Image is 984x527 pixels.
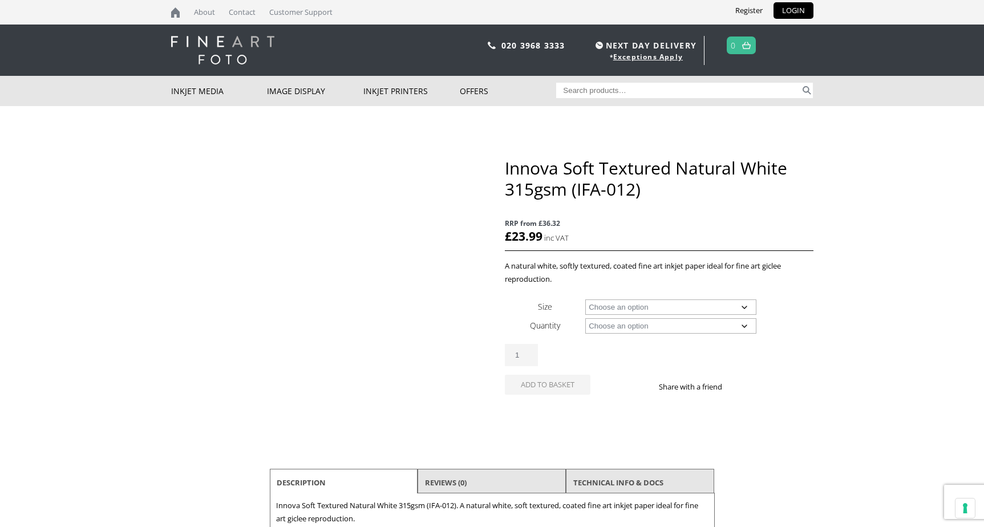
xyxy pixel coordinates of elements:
[955,498,975,518] button: Your consent preferences for tracking technologies
[171,36,274,64] img: logo-white.svg
[505,228,542,244] bdi: 23.99
[501,40,565,51] a: 020 3968 3333
[505,344,538,366] input: Product quantity
[593,39,697,52] span: NEXT DAY DELIVERY
[505,217,813,230] span: RRP from £36.32
[460,76,556,106] a: Offers
[727,2,771,19] a: Register
[276,499,708,525] p: Innova Soft Textured Natural White 315gsm (IFA-012). A natural white, soft textured, coated fine ...
[505,157,813,200] h1: Innova Soft Textured Natural White 315gsm (IFA-012)
[488,42,496,49] img: phone.svg
[277,472,326,493] a: Description
[363,76,460,106] a: Inkjet Printers
[171,76,268,106] a: Inkjet Media
[267,76,363,106] a: Image Display
[800,83,813,98] button: Search
[573,472,663,493] a: TECHNICAL INFO & DOCS
[505,375,590,395] button: Add to basket
[538,301,552,312] label: Size
[774,2,813,19] a: LOGIN
[659,380,736,394] p: Share with a friend
[556,83,800,98] input: Search products…
[596,42,603,49] img: time.svg
[425,472,467,493] a: Reviews (0)
[505,228,512,244] span: £
[505,260,813,286] p: A natural white, softly textured, coated fine art inkjet paper ideal for fine art giclee reproduc...
[530,320,560,331] label: Quantity
[742,42,751,49] img: basket.svg
[613,52,683,62] a: Exceptions Apply
[731,37,736,54] a: 0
